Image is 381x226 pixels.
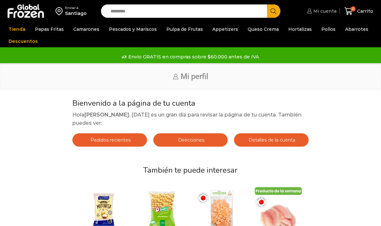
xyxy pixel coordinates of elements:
[181,72,208,81] span: Mi perfil
[56,6,65,17] img: address-field-icon.svg
[351,6,356,11] span: 0
[5,23,29,35] a: Tienda
[89,137,130,143] span: Pedidos recientes
[267,4,280,18] button: Search button
[72,98,195,108] span: Bienvenido a la página de tu cuenta
[70,23,103,35] a: Camarones
[143,165,237,175] span: También te puede interesar
[244,23,282,35] a: Queso Crema
[84,112,129,118] strong: [PERSON_NAME]
[72,111,308,127] p: Hola , [DATE] es un gran día para revisar la página de tu cuenta. También puedes ver:
[209,23,241,35] a: Appetizers
[153,133,228,147] a: Direcciones
[65,10,87,17] div: Santiago
[5,35,41,47] a: Descuentos
[106,23,160,35] a: Pescados y Mariscos
[247,137,295,143] span: Detalles de la cuenta
[177,137,204,143] span: Direcciones
[234,133,308,147] a: Detalles de la cuenta
[356,8,373,14] span: Carrito
[32,23,67,35] a: Papas Fritas
[305,5,337,17] a: Mi cuenta
[343,4,375,19] a: 0 Carrito
[318,23,339,35] a: Pollos
[312,8,337,14] span: Mi cuenta
[65,6,87,10] div: Enviar a
[285,23,315,35] a: Hortalizas
[72,133,147,147] a: Pedidos recientes
[342,23,371,35] a: Abarrotes
[163,23,206,35] a: Pulpa de Frutas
